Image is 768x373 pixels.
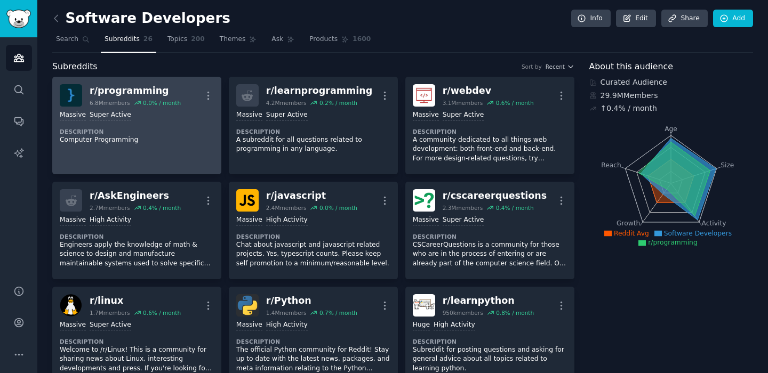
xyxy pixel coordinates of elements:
a: Topics200 [164,31,209,53]
div: 0.6 % / month [143,309,181,317]
div: r/ learnpython [443,294,534,307]
div: r/ linux [90,294,181,307]
dt: Description [413,233,567,240]
div: 0.7 % / month [319,309,357,317]
div: 3.1M members [443,99,483,107]
dt: Description [236,128,390,135]
div: Sort by [522,63,542,70]
div: r/ webdev [443,84,534,98]
div: Super Active [443,215,484,225]
span: Software Developers [664,230,732,237]
div: ↑ 0.4 % / month [601,103,657,114]
span: Products [309,35,338,44]
div: 4.2M members [266,99,307,107]
dt: Description [60,128,214,135]
div: 950k members [443,309,483,317]
img: javascript [236,189,259,212]
span: Subreddits [105,35,140,44]
img: Python [236,294,259,317]
tspan: Size [721,161,734,168]
div: 2.3M members [443,204,483,212]
div: r/ cscareerquestions [443,189,547,202]
div: 29.9M Members [589,90,754,101]
div: High Activity [266,320,308,330]
span: Recent [546,63,565,70]
a: r/learnprogramming4.2Mmembers0.2% / monthMassiveSuper ActiveDescriptionA subreddit for all questi... [229,77,398,174]
a: Info [571,10,611,28]
div: Massive [60,110,86,120]
div: 0.4 % / month [143,204,181,212]
div: 1.4M members [266,309,307,317]
tspan: Age [665,125,677,133]
tspan: Activity [701,220,726,227]
div: High Activity [266,215,308,225]
div: Curated Audience [589,77,754,88]
span: Reddit Avg [614,230,649,237]
p: Chat about javascript and javascript related projects. Yes, typescript counts. Please keep self p... [236,240,390,269]
button: Recent [546,63,574,70]
a: Search [52,31,93,53]
div: 6.8M members [90,99,130,107]
div: Massive [236,215,262,225]
a: Ask [268,31,298,53]
img: learnpython [413,294,435,317]
a: r/AskEngineers2.7Mmembers0.4% / monthMassiveHigh ActivityDescriptionEngineers apply the knowledge... [52,182,221,279]
div: Massive [413,110,439,120]
a: webdevr/webdev3.1Mmembers0.6% / monthMassiveSuper ActiveDescriptionA community dedicated to all t... [405,77,574,174]
div: 2.4M members [266,204,307,212]
p: A community dedicated to all things web development: both front-end and back-end. For more design... [413,135,567,164]
a: cscareerquestionsr/cscareerquestions2.3Mmembers0.4% / monthMassiveSuper ActiveDescriptionCSCareer... [405,182,574,279]
span: r/programming [648,239,697,246]
p: Engineers apply the knowledge of math & science to design and manufacture maintainable systems us... [60,240,214,269]
span: Ask [271,35,283,44]
div: Massive [60,320,86,330]
img: webdev [413,84,435,107]
img: cscareerquestions [413,189,435,212]
div: 0.0 % / month [319,204,357,212]
a: Themes [216,31,261,53]
div: r/ javascript [266,189,357,202]
dt: Description [60,338,214,345]
tspan: Growth [617,220,640,227]
dt: Description [60,233,214,240]
span: About this audience [589,60,673,74]
div: Super Active [266,110,308,120]
div: 1.7M members [90,309,130,317]
div: 0.0 % / month [143,99,181,107]
div: r/ AskEngineers [90,189,181,202]
div: Super Active [443,110,484,120]
tspan: Reach [601,161,621,168]
a: Add [713,10,753,28]
span: 1600 [353,35,371,44]
div: High Activity [90,215,131,225]
a: programmingr/programming6.8Mmembers0.0% / monthMassiveSuper ActiveDescriptionComputer Programming [52,77,221,174]
p: CSCareerQuestions is a community for those who are in the process of entering or are already part... [413,240,567,269]
div: Huge [413,320,430,330]
div: Massive [236,110,262,120]
a: Products1600 [306,31,374,53]
div: Super Active [90,320,131,330]
div: 0.8 % / month [496,309,534,317]
div: High Activity [434,320,475,330]
span: Topics [167,35,187,44]
div: Massive [60,215,86,225]
div: Super Active [90,110,131,120]
span: Themes [220,35,246,44]
h2: Software Developers [52,10,230,27]
div: Massive [413,215,439,225]
div: 2.7M members [90,204,130,212]
img: programming [60,84,82,107]
div: 0.4 % / month [496,204,534,212]
div: 0.2 % / month [319,99,357,107]
img: GummySearch logo [6,10,31,28]
dt: Description [236,233,390,240]
a: Edit [616,10,656,28]
a: Share [661,10,707,28]
a: javascriptr/javascript2.4Mmembers0.0% / monthMassiveHigh ActivityDescriptionChat about javascript... [229,182,398,279]
a: Subreddits26 [101,31,156,53]
dt: Description [413,338,567,345]
span: 26 [143,35,153,44]
p: Computer Programming [60,135,214,145]
span: Search [56,35,78,44]
div: r/ Python [266,294,357,307]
